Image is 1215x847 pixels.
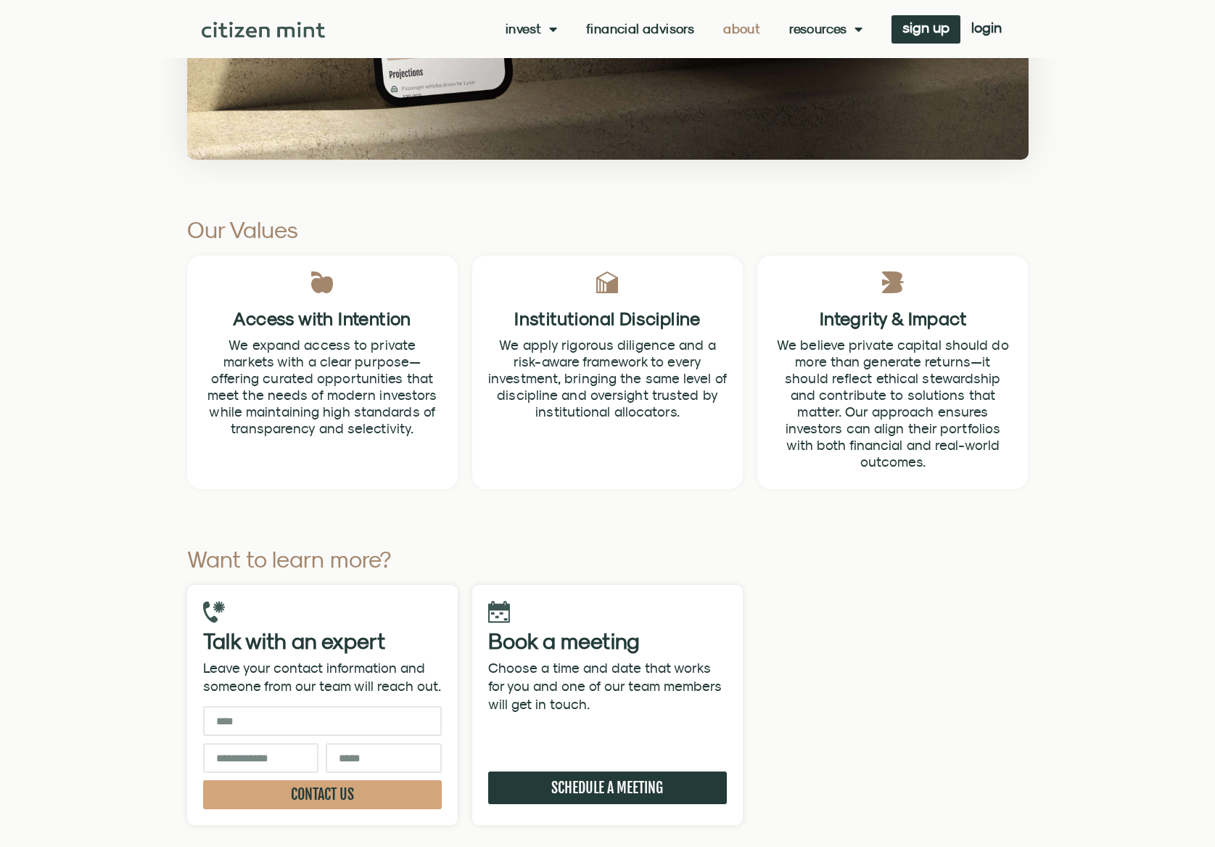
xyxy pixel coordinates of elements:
h2: Want to learn more? [187,547,601,570]
span: We expand access to private markets with a clear purpose—offering curated opportunities that meet... [207,337,437,436]
h2: Talk with an expert [203,630,442,652]
h2: Book a meeting [488,630,727,652]
button: CONTACT US [203,780,442,809]
span: CONTACT US [291,787,354,802]
span: login [971,22,1002,33]
a: SCHEDULE A MEETING [488,772,727,804]
span: sign up [902,22,950,33]
form: New Form [203,706,442,817]
h2: Integrity & Impact [766,311,1019,326]
a: sign up [891,15,960,44]
img: Citizen Mint [202,22,326,38]
h2: Our Values [187,218,601,241]
h2: Institutional Discipline [481,311,734,326]
a: Financial Advisors [586,22,694,36]
span: Leave your contact information and someone from our team will reach out. [203,660,441,694]
a: Invest [506,22,557,36]
span: SCHEDULE A MEETING [551,779,663,797]
nav: Menu [506,22,862,36]
a: Resources [789,22,862,36]
span: Choose a time and date that works for you and one of our team members will get in touch. [488,660,722,712]
span: We apply rigorous diligence and a risk-aware framework to every investment, bringing the same lev... [488,337,727,420]
a: login [960,15,1013,44]
span: We believe private capital should do more than generate returns—it should reflect ethical steward... [777,337,1009,470]
a: About [723,22,760,36]
h2: Access with Intention [196,311,449,326]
